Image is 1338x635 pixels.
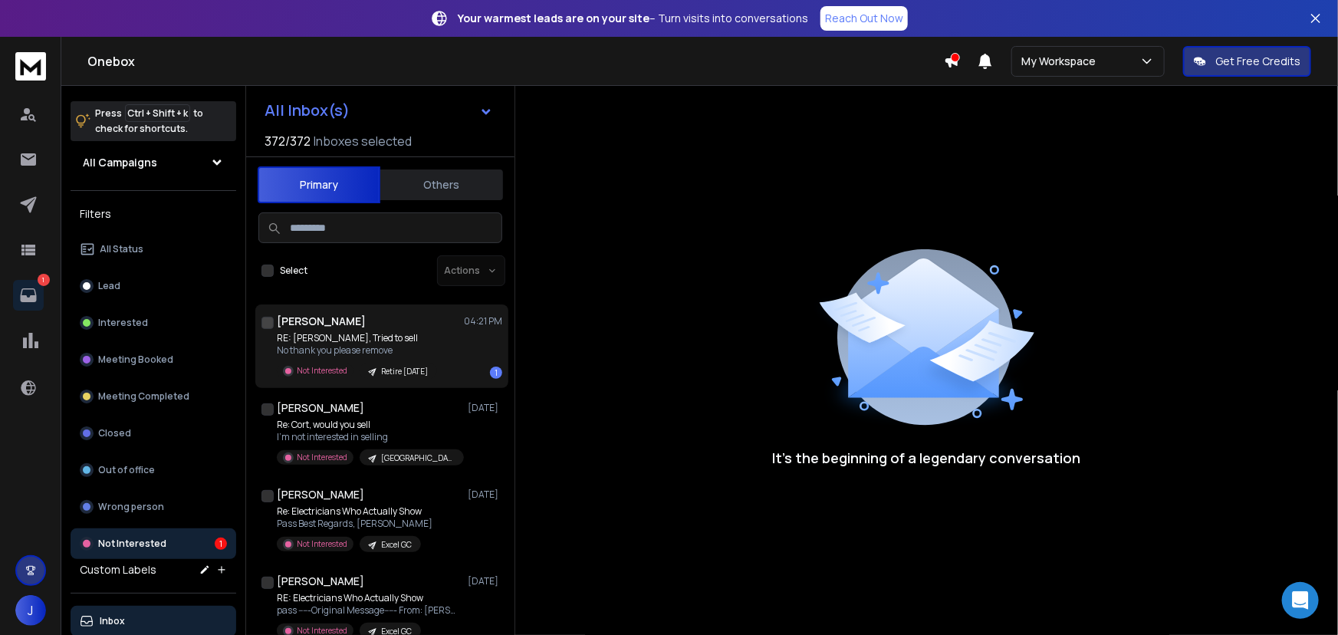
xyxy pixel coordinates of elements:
[98,501,164,513] p: Wrong person
[125,104,190,122] span: Ctrl + Shift + k
[458,11,649,25] strong: Your warmest leads are on your site
[825,11,903,26] p: Reach Out Now
[100,615,125,627] p: Inbox
[71,492,236,522] button: Wrong person
[80,562,156,577] h3: Custom Labels
[277,332,437,344] p: RE: [PERSON_NAME], Tried to sell
[490,367,502,379] div: 1
[98,317,148,329] p: Interested
[71,308,236,338] button: Interested
[277,419,461,431] p: Re: Cort, would you sell
[277,604,461,617] p: pass -----Original Message----- From: [PERSON_NAME]
[277,574,364,589] h1: [PERSON_NAME]
[71,147,236,178] button: All Campaigns
[71,528,236,559] button: Not Interested1
[258,166,380,203] button: Primary
[1021,54,1102,69] p: My Workspace
[1183,46,1311,77] button: Get Free Credits
[13,280,44,311] a: 1
[252,95,505,126] button: All Inbox(s)
[98,427,131,439] p: Closed
[458,11,808,26] p: – Turn visits into conversations
[381,366,428,377] p: Retire [DATE]
[380,168,503,202] button: Others
[381,539,412,551] p: Excel GC
[95,106,203,137] p: Press to check for shortcuts.
[71,203,236,225] h3: Filters
[83,155,157,170] h1: All Campaigns
[87,52,944,71] h1: Onebox
[277,505,432,518] p: Re: Electricians Who Actually Show
[98,538,166,550] p: Not Interested
[71,381,236,412] button: Meeting Completed
[314,132,412,150] h3: Inboxes selected
[38,274,50,286] p: 1
[100,243,143,255] p: All Status
[297,538,347,550] p: Not Interested
[820,6,908,31] a: Reach Out Now
[468,575,502,587] p: [DATE]
[15,52,46,81] img: logo
[98,390,189,403] p: Meeting Completed
[15,595,46,626] button: J
[773,447,1081,469] p: It’s the beginning of a legendary conversation
[71,455,236,485] button: Out of office
[277,400,364,416] h1: [PERSON_NAME]
[464,315,502,327] p: 04:21 PM
[1282,582,1319,619] div: Open Intercom Messenger
[277,431,461,443] p: I’m not interested in selling
[277,344,437,357] p: No thank you please remove
[71,418,236,449] button: Closed
[71,271,236,301] button: Lead
[71,344,236,375] button: Meeting Booked
[277,487,364,502] h1: [PERSON_NAME]
[468,489,502,501] p: [DATE]
[1215,54,1300,69] p: Get Free Credits
[265,132,311,150] span: 372 / 372
[71,234,236,265] button: All Status
[280,265,307,277] label: Select
[215,538,227,550] div: 1
[98,464,155,476] p: Out of office
[381,452,455,464] p: [GEOGRAPHIC_DATA]
[297,365,347,377] p: Not Interested
[265,103,350,118] h1: All Inbox(s)
[468,402,502,414] p: [DATE]
[277,592,461,604] p: RE: Electricians Who Actually Show
[98,280,120,292] p: Lead
[277,314,366,329] h1: [PERSON_NAME]
[98,354,173,366] p: Meeting Booked
[277,518,432,530] p: Pass Best Regards, [PERSON_NAME]
[297,452,347,463] p: Not Interested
